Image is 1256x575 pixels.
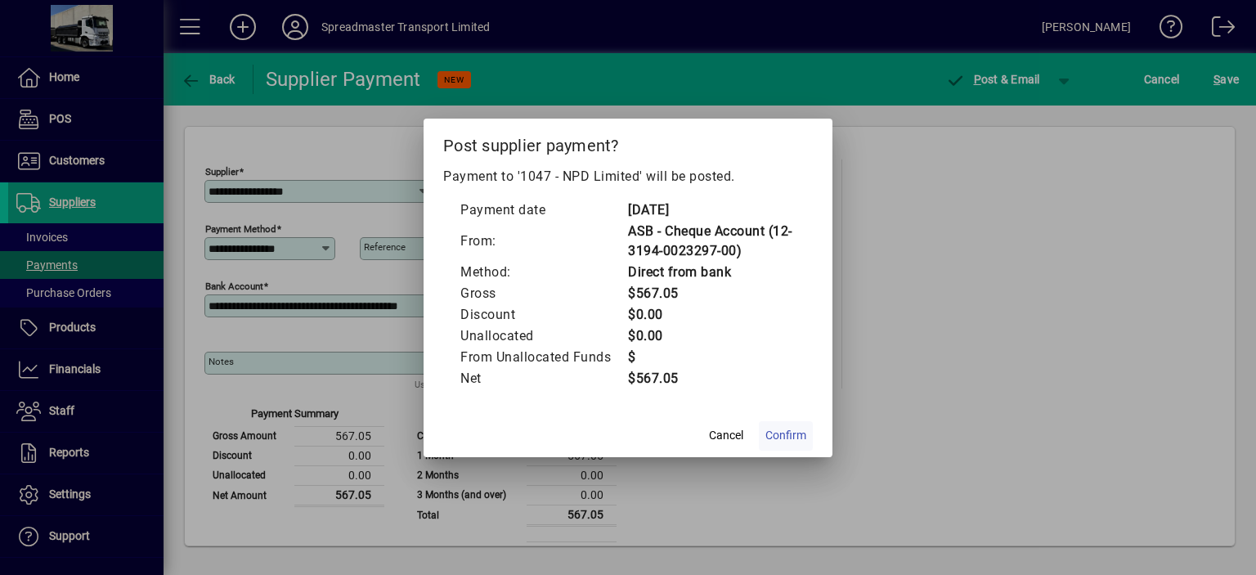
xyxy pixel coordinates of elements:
td: Method: [460,262,627,283]
h2: Post supplier payment? [424,119,832,166]
span: Confirm [765,427,806,444]
td: Direct from bank [627,262,796,283]
td: Gross [460,283,627,304]
td: [DATE] [627,200,796,221]
td: Net [460,368,627,389]
td: $ [627,347,796,368]
td: Unallocated [460,326,627,347]
button: Confirm [759,421,813,451]
td: $567.05 [627,283,796,304]
td: From: [460,221,627,262]
p: Payment to '1047 - NPD Limited' will be posted. [443,167,813,186]
td: From Unallocated Funds [460,347,627,368]
td: $0.00 [627,304,796,326]
td: $0.00 [627,326,796,347]
td: Discount [460,304,627,326]
td: Payment date [460,200,627,221]
td: $567.05 [627,368,796,389]
td: ASB - Cheque Account (12-3194-0023297-00) [627,221,796,262]
button: Cancel [700,421,752,451]
span: Cancel [709,427,743,444]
